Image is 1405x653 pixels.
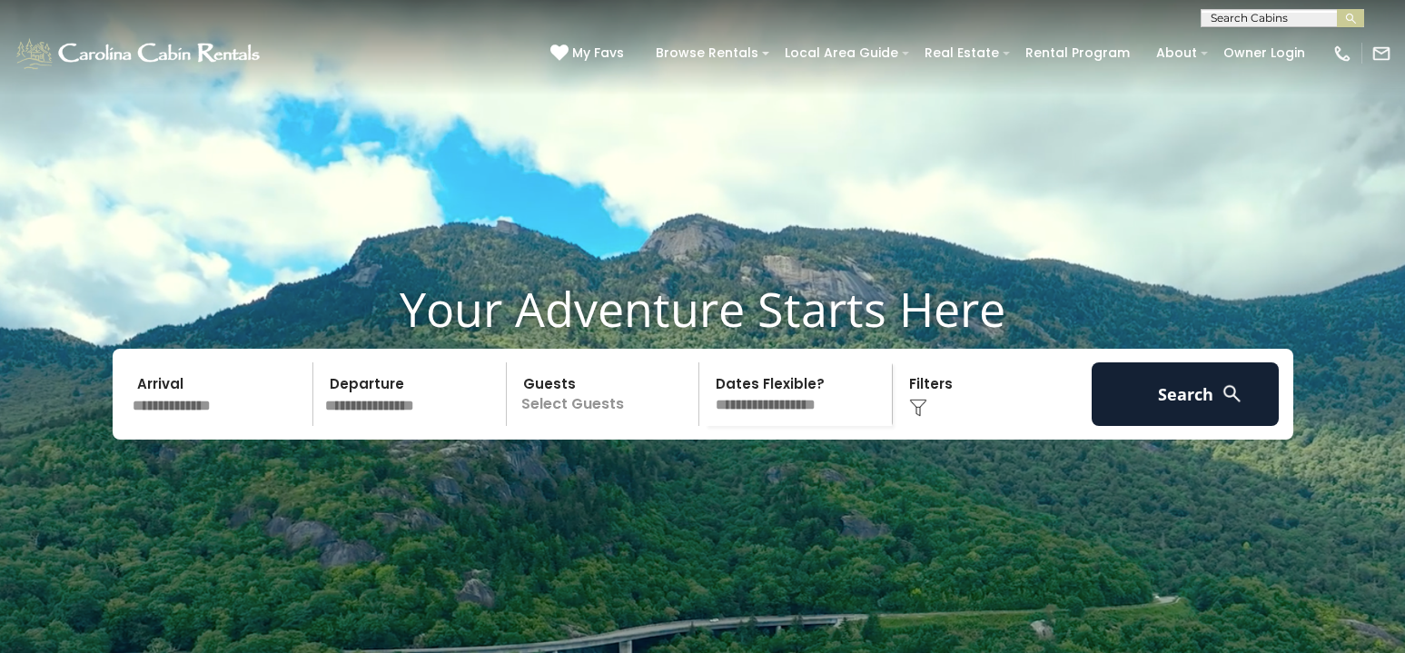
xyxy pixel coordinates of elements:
[776,39,907,67] a: Local Area Guide
[512,362,699,426] p: Select Guests
[1016,39,1139,67] a: Rental Program
[909,399,927,417] img: filter--v1.png
[1214,39,1314,67] a: Owner Login
[1147,39,1206,67] a: About
[1371,44,1391,64] img: mail-regular-white.png
[550,44,628,64] a: My Favs
[647,39,767,67] a: Browse Rentals
[14,281,1391,337] h1: Your Adventure Starts Here
[572,44,624,63] span: My Favs
[1092,362,1280,426] button: Search
[14,35,265,72] img: White-1-1-2.png
[915,39,1008,67] a: Real Estate
[1332,44,1352,64] img: phone-regular-white.png
[1221,382,1243,405] img: search-regular-white.png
